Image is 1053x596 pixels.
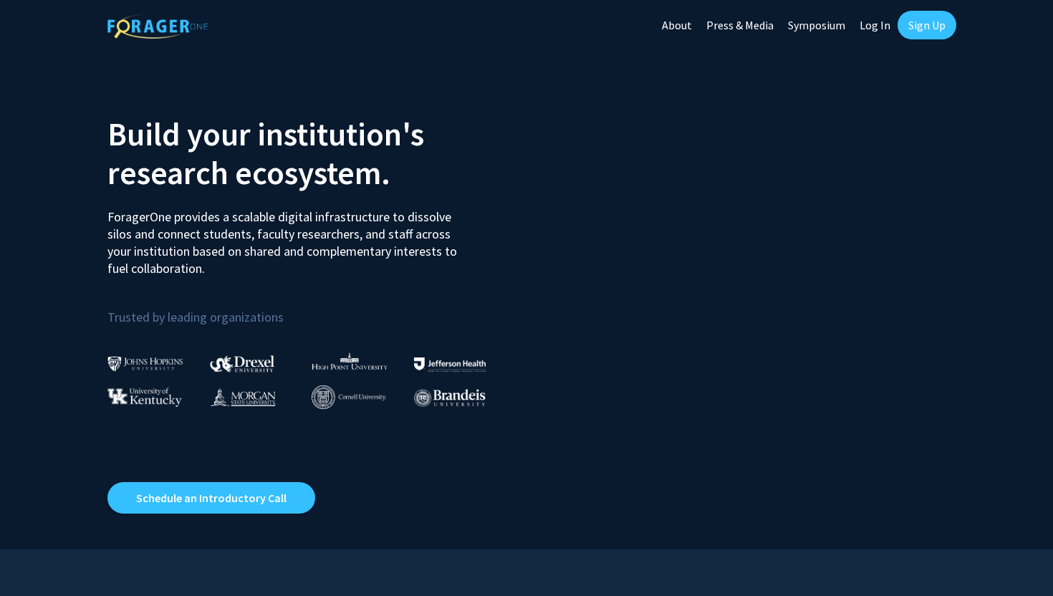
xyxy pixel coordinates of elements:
img: University of Kentucky [107,388,182,407]
h2: Build your institution's research ecosystem. [107,115,516,192]
img: Brandeis University [414,389,486,407]
a: Sign Up [898,11,956,39]
img: High Point University [312,352,388,370]
p: Trusted by leading organizations [107,289,516,328]
img: ForagerOne Logo [107,14,208,39]
img: Thomas Jefferson University [414,357,486,371]
img: Morgan State University [210,388,276,406]
a: Opens in a new tab [107,482,315,514]
img: Drexel University [210,355,274,372]
img: Cornell University [312,385,386,409]
p: ForagerOne provides a scalable digital infrastructure to dissolve silos and connect students, fac... [107,198,467,277]
img: Johns Hopkins University [107,356,183,371]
